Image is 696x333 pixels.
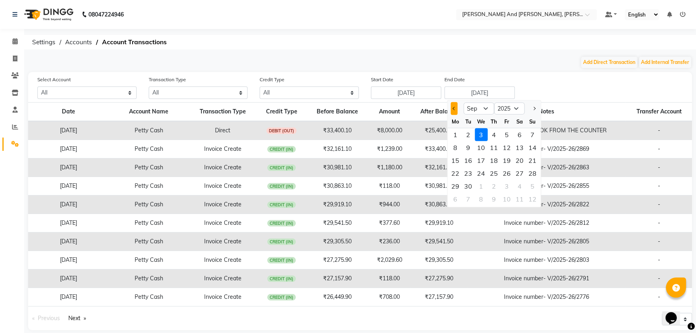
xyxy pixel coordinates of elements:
[487,167,500,180] div: 25
[500,180,513,193] div: 3
[475,167,487,180] div: 24
[467,103,626,121] th: Notes
[267,275,296,282] span: CREDIT (IN)
[37,76,71,83] label: Select Account
[189,269,257,288] td: Invoice Create
[513,193,526,206] div: Saturday, October 11, 2025
[494,103,524,115] select: Select year
[368,121,411,140] td: ₹8,000.00
[267,183,296,189] span: CREDIT (IN)
[267,146,296,152] span: CREDIT (IN)
[267,238,296,245] span: CREDIT (IN)
[462,167,475,180] div: 23
[626,103,692,121] th: Transfer Account
[526,193,539,206] div: 12
[500,167,513,180] div: Friday, September 26, 2025
[530,102,537,115] button: Next month
[149,76,186,83] label: Transaction Type
[462,128,475,141] div: 2
[411,121,467,140] td: ₹25,400.10
[28,288,108,306] td: [DATE]
[449,154,462,167] div: Monday, September 15, 2025
[500,128,513,141] div: Friday, September 5, 2025
[487,141,500,154] div: 11
[513,167,526,180] div: 27
[526,167,539,180] div: 28
[626,177,692,195] td: -
[61,35,96,49] span: Accounts
[28,195,108,214] td: [DATE]
[38,314,60,322] span: Previous
[500,193,513,206] div: 10
[462,193,475,206] div: Tuesday, October 7, 2025
[462,154,475,167] div: 16
[526,128,539,141] div: 7
[449,180,462,193] div: Monday, September 29, 2025
[475,115,487,128] div: We
[513,128,526,141] div: Saturday, September 6, 2025
[467,177,626,195] td: Invoice number- V/2025-26/2855
[475,167,487,180] div: Wednesday, September 24, 2025
[64,313,90,324] a: Next
[581,57,637,68] button: Add Direct Transaction
[487,128,500,141] div: Thursday, September 4, 2025
[467,214,626,232] td: Invoice number- V/2025-26/2812
[189,103,257,121] th: Transaction Type
[662,301,688,325] iframe: chat widget
[467,158,626,177] td: Invoice number- V/2025-26/2863
[411,103,467,121] th: After Balance
[462,141,475,154] div: 9
[526,167,539,180] div: Sunday, September 28, 2025
[28,103,108,121] th: Date
[411,158,467,177] td: ₹32,161.10
[475,193,487,206] div: Wednesday, October 8, 2025
[500,180,513,193] div: Friday, October 3, 2025
[306,269,368,288] td: ₹27,157.90
[475,180,487,193] div: Wednesday, October 1, 2025
[411,251,467,269] td: ₹29,305.50
[189,140,257,158] td: Invoice Create
[306,251,368,269] td: ₹27,275.90
[28,35,59,49] span: Settings
[475,128,487,141] div: 3
[449,193,462,206] div: 6
[513,180,526,193] div: 4
[467,195,626,214] td: Invoice number- V/2025-26/2822
[108,232,189,251] td: Petty Cash
[28,177,108,195] td: [DATE]
[500,154,513,167] div: Friday, September 19, 2025
[444,76,465,83] label: End Date
[526,141,539,154] div: Sunday, September 14, 2025
[462,115,475,128] div: Tu
[306,177,368,195] td: ₹30,863.10
[626,158,692,177] td: -
[108,103,189,121] th: Account Name
[467,232,626,251] td: Invoice number- V/2025-26/2805
[487,154,500,167] div: Thursday, September 18, 2025
[626,214,692,232] td: -
[449,180,462,193] div: 29
[500,141,513,154] div: Friday, September 12, 2025
[513,154,526,167] div: Saturday, September 20, 2025
[189,251,257,269] td: Invoice Create
[28,251,108,269] td: [DATE]
[368,140,411,158] td: ₹1,239.00
[411,269,467,288] td: ₹27,275.90
[449,154,462,167] div: 15
[526,141,539,154] div: 14
[487,128,500,141] div: 4
[189,177,257,195] td: Invoice Create
[513,128,526,141] div: 6
[306,121,368,140] td: ₹33,400.10
[28,121,108,140] td: [DATE]
[626,121,692,140] td: -
[467,269,626,288] td: Invoice number- V/2025-26/2791
[475,154,487,167] div: Wednesday, September 17, 2025
[526,180,539,193] div: Sunday, October 5, 2025
[513,115,526,128] div: Sa
[108,251,189,269] td: Petty Cash
[449,167,462,180] div: Monday, September 22, 2025
[368,269,411,288] td: ₹118.00
[267,164,296,171] span: CREDIT (IN)
[475,180,487,193] div: 1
